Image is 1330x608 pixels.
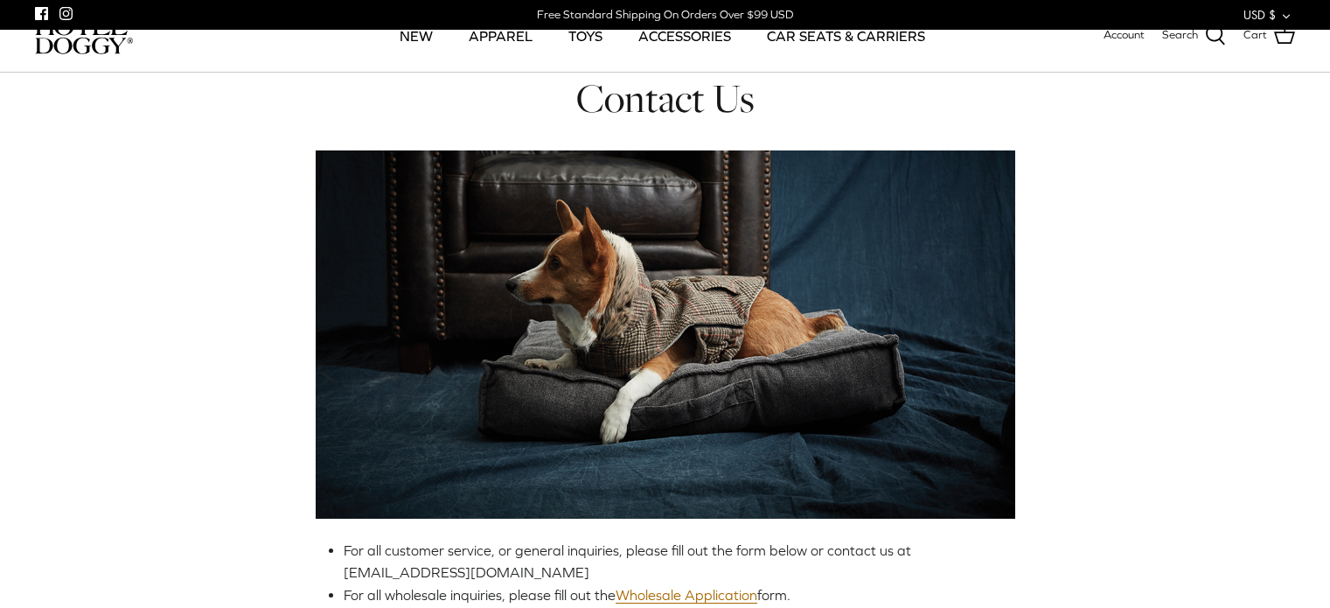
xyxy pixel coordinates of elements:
a: Search [1162,24,1226,47]
h1: Contact Us [53,73,1278,124]
span: For all customer service, or general inquiries, please fill out the form below or contact us at [... [344,542,911,581]
img: hoteldoggycom [35,17,133,54]
a: Facebook [35,7,48,20]
a: CAR SEATS & CARRIERS [751,6,941,66]
a: APPAREL [453,6,548,66]
span: Cart [1243,26,1267,45]
a: Cart [1243,24,1295,47]
span: Search [1162,26,1198,45]
a: Free Standard Shipping On Orders Over $99 USD [537,2,793,28]
a: Account [1104,26,1145,45]
span: Account [1104,28,1145,41]
a: Instagram [59,7,73,20]
div: Free Standard Shipping On Orders Over $99 USD [537,7,793,23]
a: NEW [384,6,449,66]
a: TOYS [553,6,618,66]
div: Primary navigation [260,6,1065,66]
span: For all wholesale inquiries, please fill out the form. [344,587,790,604]
a: Wholesale Application [616,587,757,604]
a: ACCESSORIES [623,6,747,66]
